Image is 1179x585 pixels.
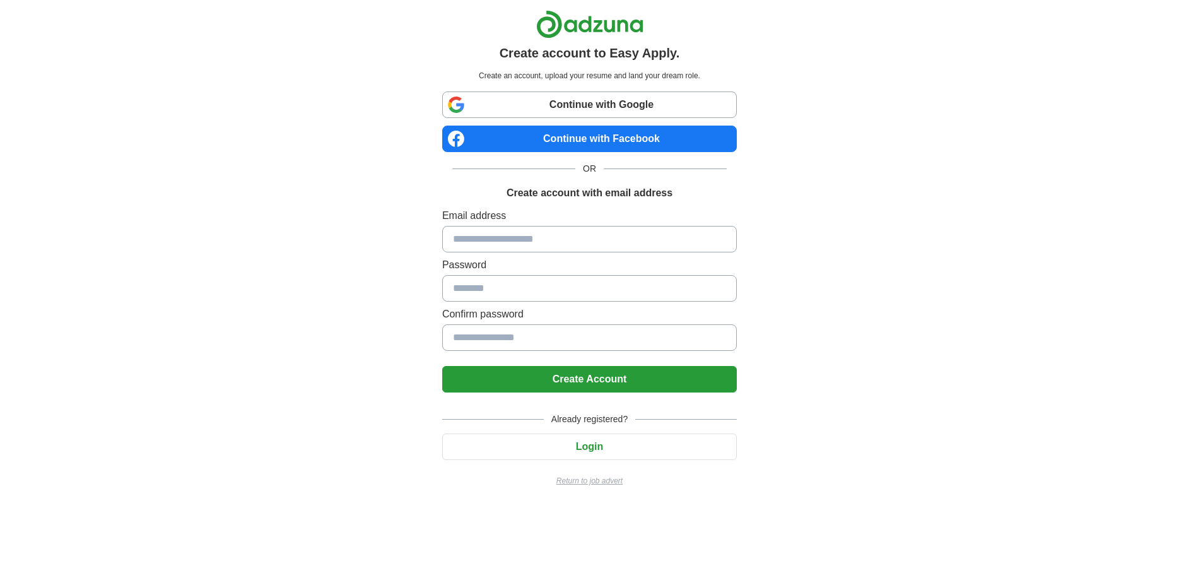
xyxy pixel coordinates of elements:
span: OR [575,162,604,175]
label: Password [442,257,737,273]
span: Already registered? [544,413,635,426]
h1: Create account with email address [507,186,672,201]
label: Email address [442,208,737,223]
label: Confirm password [442,307,737,322]
a: Continue with Google [442,92,737,118]
a: Continue with Facebook [442,126,737,152]
button: Login [442,434,737,460]
h1: Create account to Easy Apply. [500,44,680,62]
img: Adzuna logo [536,10,643,38]
a: Login [442,441,737,452]
p: Create an account, upload your resume and land your dream role. [445,70,734,81]
a: Return to job advert [442,475,737,487]
button: Create Account [442,366,737,393]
